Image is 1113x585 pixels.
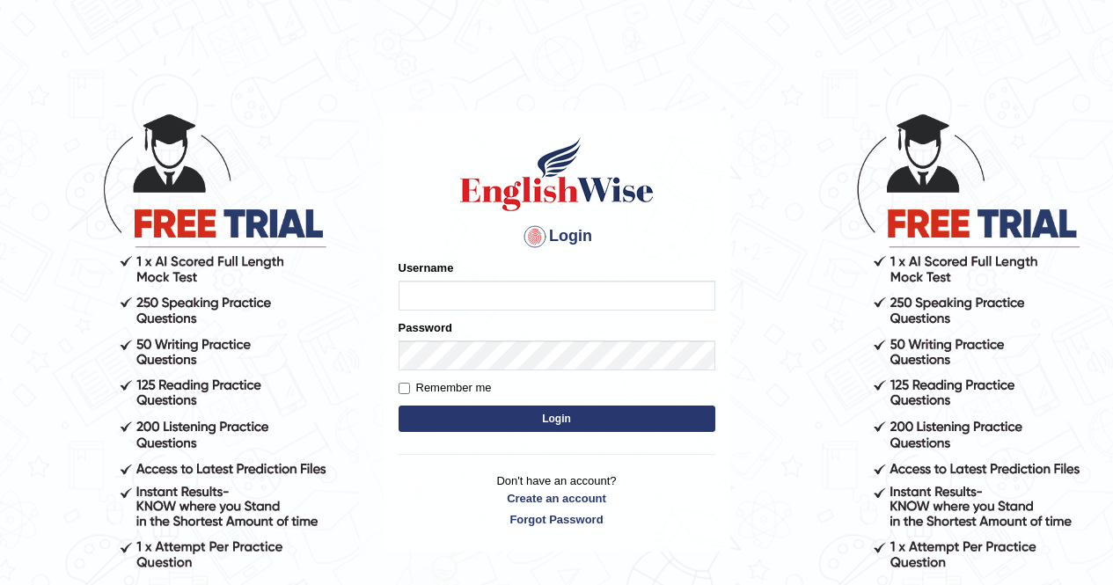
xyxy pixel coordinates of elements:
p: Don't have an account? [399,472,715,527]
a: Create an account [399,490,715,507]
h4: Login [399,223,715,251]
input: Remember me [399,383,410,394]
button: Login [399,406,715,432]
label: Remember me [399,379,492,397]
img: Logo of English Wise sign in for intelligent practice with AI [457,135,657,214]
label: Username [399,260,454,276]
a: Forgot Password [399,511,715,528]
label: Password [399,319,452,336]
